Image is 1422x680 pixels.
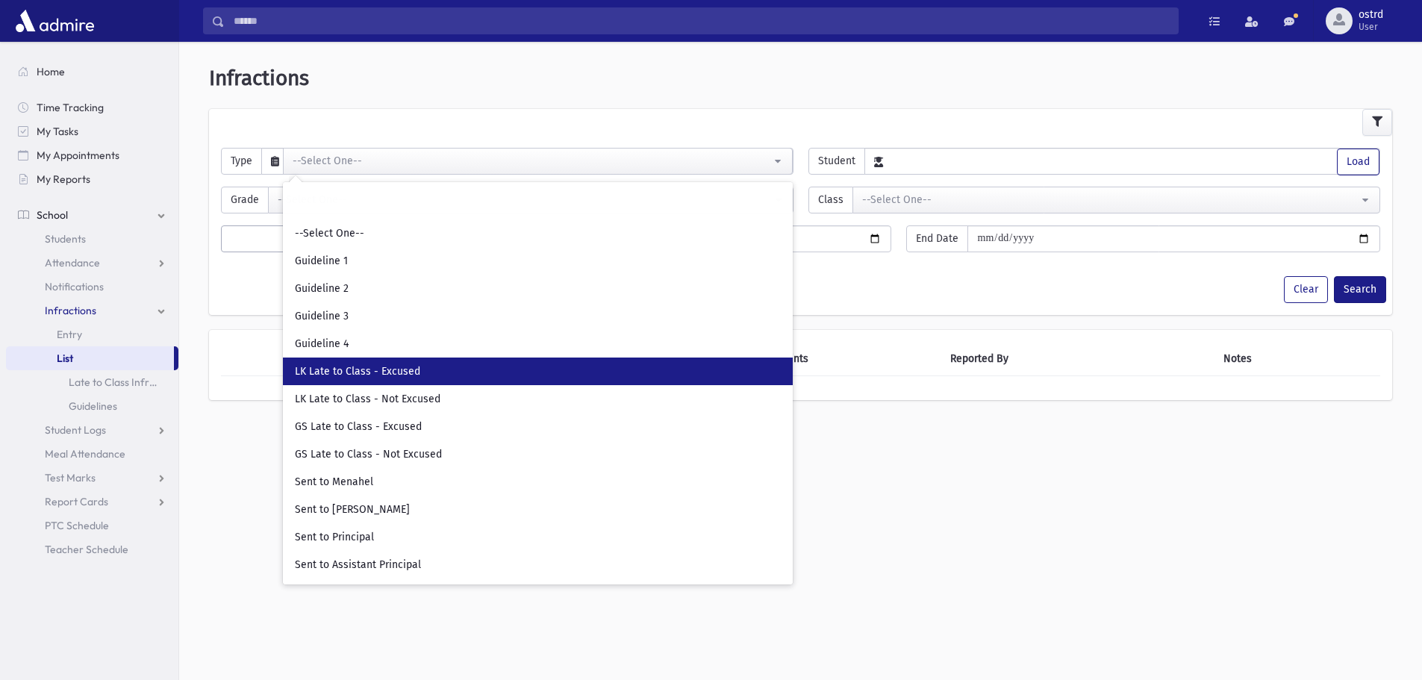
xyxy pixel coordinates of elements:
span: PTC Schedule [45,519,109,532]
a: Infractions [6,299,178,322]
div: Quick Fill [231,231,392,246]
span: Type [221,148,262,175]
a: My Tasks [6,119,178,143]
span: LK Late to Class - Not Excused [295,392,440,407]
span: Guideline 2 [295,281,349,296]
span: Infractions [45,304,96,317]
span: LK Late to Class - Excused [295,364,420,379]
span: Sent to Principal [295,530,374,545]
button: Quick Fill [221,225,402,252]
span: My Tasks [37,125,78,138]
input: Search [225,7,1178,34]
span: Test Marks [45,471,96,484]
a: Attendance [6,251,178,275]
a: List [6,346,174,370]
button: --Select One-- [283,148,793,175]
span: ostrd [1359,9,1383,21]
div: --Select One-- [293,153,771,169]
button: Clear [1284,276,1328,303]
a: Guidelines [6,394,178,418]
a: Report Cards [6,490,178,514]
span: Sent to Menahel [295,475,373,490]
a: Notifications [6,275,178,299]
span: Class [808,187,853,213]
span: Teacher Schedule [45,543,128,556]
div: --Select One-- [278,192,772,208]
a: Teacher Schedule [6,537,178,561]
span: Meal Attendance [45,447,125,461]
span: Report Cards [45,495,108,508]
button: --Select One-- [852,187,1381,213]
span: Attendance [45,256,100,269]
span: List [57,352,73,365]
span: GS Late to Class - Excused [295,419,422,434]
a: Students [6,227,178,251]
span: User [1359,21,1383,33]
span: Guideline 4 [295,337,349,352]
span: --Select One-- [295,226,364,241]
button: Search [1334,276,1386,303]
a: PTC Schedule [6,514,178,537]
a: Test Marks [6,466,178,490]
a: Late to Class Infraction [6,370,178,394]
span: My Reports [37,172,90,186]
span: Sent to [PERSON_NAME] [295,502,410,517]
span: School [37,208,68,222]
a: My Reports [6,167,178,191]
span: Students [45,232,86,246]
a: Student Logs [6,418,178,442]
a: School [6,203,178,227]
a: Meal Attendance [6,442,178,466]
th: Points [770,342,941,376]
span: Grade [221,187,269,213]
span: Student [808,148,865,175]
span: Home [37,65,65,78]
a: My Appointments [6,143,178,167]
button: Load [1337,149,1379,175]
span: End Date [906,225,968,252]
a: Entry [6,322,178,346]
span: Infractions [209,66,309,90]
input: Search [289,191,787,216]
span: Guideline 3 [295,309,349,324]
th: Notes [1214,342,1380,376]
span: My Appointments [37,149,119,162]
span: Time Tracking [37,101,104,114]
a: Time Tracking [6,96,178,119]
button: --Select One-- [268,187,793,213]
span: Guideline 1 [295,254,348,269]
span: Notifications [45,280,104,293]
span: GS Late to Class - Not Excused [295,447,442,462]
img: AdmirePro [12,6,98,36]
a: Home [6,60,178,84]
span: Student Logs [45,423,106,437]
span: Entry [57,328,82,341]
th: Reported By [941,342,1214,376]
div: --Select One-- [862,192,1359,208]
span: Sent to Assistant Principal [295,558,421,573]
